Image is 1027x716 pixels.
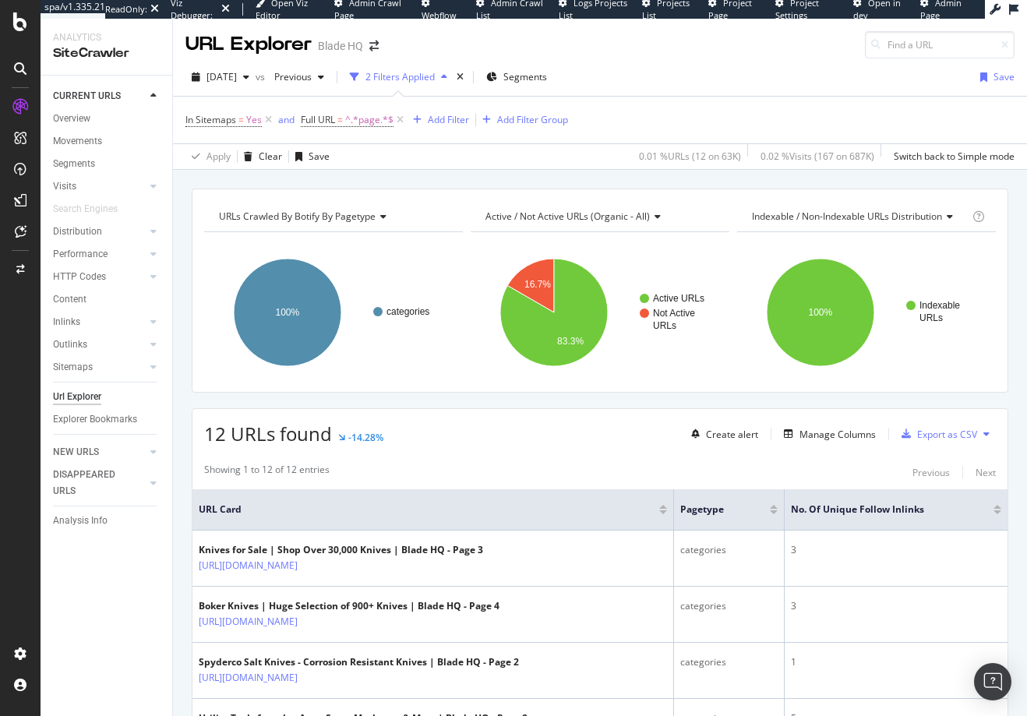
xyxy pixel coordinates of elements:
[53,389,161,405] a: Url Explorer
[865,31,1015,58] input: Find a URL
[53,467,146,499] a: DISAPPEARED URLS
[53,133,161,150] a: Movements
[53,178,76,195] div: Visits
[185,65,256,90] button: [DATE]
[53,291,161,308] a: Content
[894,150,1015,163] div: Switch back to Simple mode
[454,69,467,85] div: times
[737,245,992,380] svg: A chart.
[53,88,121,104] div: CURRENT URLS
[53,201,133,217] a: Search Engines
[219,210,376,223] span: URLs Crawled By Botify By pagetype
[407,111,469,129] button: Add Filter
[199,670,298,686] a: [URL][DOMAIN_NAME]
[761,150,874,163] div: 0.02 % Visits ( 167 on 687K )
[268,70,312,83] span: Previous
[53,269,106,285] div: HTTP Codes
[53,178,146,195] a: Visits
[246,109,262,131] span: Yes
[204,421,332,446] span: 12 URLs found
[105,3,147,16] div: ReadOnly:
[337,113,343,126] span: =
[808,307,832,318] text: 100%
[309,150,330,163] div: Save
[53,246,108,263] div: Performance
[199,655,519,669] div: Spyderco Salt Knives - Corrosion Resistant Knives | Blade HQ - Page 2
[497,113,568,126] div: Add Filter Group
[238,144,282,169] button: Clear
[888,144,1015,169] button: Switch back to Simple mode
[53,291,86,308] div: Content
[53,111,90,127] div: Overview
[53,44,160,62] div: SiteCrawler
[653,293,704,304] text: Active URLs
[480,65,553,90] button: Segments
[749,204,969,229] h4: Indexable / Non-Indexable URLs Distribution
[53,444,146,460] a: NEW URLS
[216,204,449,229] h4: URLs Crawled By Botify By pagetype
[199,503,655,517] span: URL Card
[791,503,970,517] span: No. of Unique Follow Inlinks
[791,599,1001,613] div: 3
[53,246,146,263] a: Performance
[639,150,741,163] div: 0.01 % URLs ( 12 on 63K )
[53,269,146,285] a: HTTP Codes
[482,204,715,229] h4: Active / Not Active URLs
[53,133,102,150] div: Movements
[428,113,469,126] div: Add Filter
[318,38,363,54] div: Blade HQ
[53,224,146,240] a: Distribution
[204,245,459,380] svg: A chart.
[422,9,457,21] span: Webflow
[206,150,231,163] div: Apply
[53,411,161,428] a: Explorer Bookmarks
[912,463,950,481] button: Previous
[53,314,146,330] a: Inlinks
[256,70,268,83] span: vs
[912,466,950,479] div: Previous
[53,359,146,376] a: Sitemaps
[268,65,330,90] button: Previous
[524,279,551,290] text: 16.7%
[259,150,282,163] div: Clear
[53,156,95,172] div: Segments
[993,70,1015,83] div: Save
[791,543,1001,557] div: 3
[199,599,499,613] div: Boker Knives | Huge Selection of 900+ Knives | Blade HQ - Page 4
[917,428,977,441] div: Export as CSV
[706,428,758,441] div: Create alert
[238,113,244,126] span: =
[199,614,298,630] a: [URL][DOMAIN_NAME]
[53,156,161,172] a: Segments
[53,201,118,217] div: Search Engines
[289,144,330,169] button: Save
[53,111,161,127] a: Overview
[919,312,943,323] text: URLs
[278,113,295,126] div: and
[53,411,137,428] div: Explorer Bookmarks
[974,65,1015,90] button: Save
[680,655,778,669] div: categories
[791,655,1001,669] div: 1
[369,41,379,51] div: arrow-right-arrow-left
[204,463,330,481] div: Showing 1 to 12 of 12 entries
[53,467,132,499] div: DISAPPEARED URLS
[680,599,778,613] div: categories
[503,70,547,83] span: Segments
[53,513,108,529] div: Analysis Info
[53,224,102,240] div: Distribution
[386,306,429,317] text: categories
[471,245,725,380] svg: A chart.
[685,421,758,446] button: Create alert
[976,466,996,479] div: Next
[185,31,312,58] div: URL Explorer
[53,337,87,353] div: Outlinks
[919,300,960,311] text: Indexable
[276,307,300,318] text: 100%
[799,428,876,441] div: Manage Columns
[53,444,99,460] div: NEW URLS
[199,558,298,573] a: [URL][DOMAIN_NAME]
